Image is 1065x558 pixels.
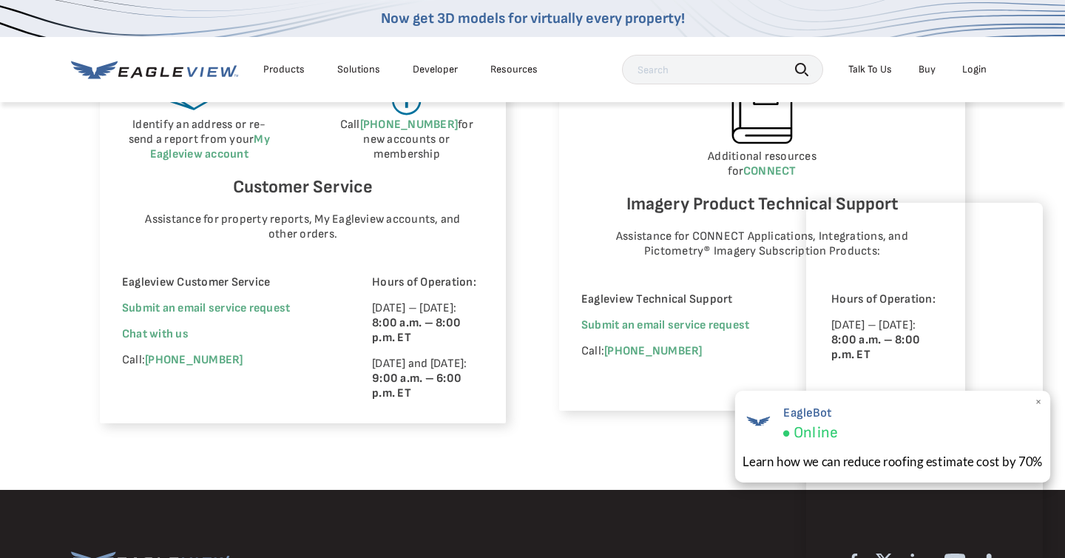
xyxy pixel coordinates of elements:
div: Resources [490,63,538,76]
a: Submit an email service request [122,301,290,315]
p: Eagleview Customer Service [122,275,331,290]
span: Online [793,423,837,443]
p: Hours of Operation: [372,275,484,290]
a: [PHONE_NUMBER] [145,353,243,367]
a: [PHONE_NUMBER] [360,118,458,132]
p: Call: [122,353,331,368]
div: Login [962,63,987,76]
a: My Eagleview account [150,132,270,161]
p: Identify an address or re-send a report from your [122,118,277,162]
img: EagleBot [743,406,774,437]
strong: 8:00 a.m. – 8:00 p.m. ET [372,316,461,345]
a: Now get 3D models for virtually every property! [381,10,685,27]
a: Developer [413,63,458,76]
h6: Customer Service [122,173,484,201]
p: Call for new accounts or membership [330,118,484,162]
p: Call: [581,344,791,359]
span: × [1035,394,1043,410]
a: [PHONE_NUMBER] [604,344,702,358]
p: Assistance for CONNECT Applications, Integrations, and Pictometry® Imagery Subscription Products: [596,229,929,259]
iframe: Chat Window [806,203,1043,558]
p: [DATE] – [DATE]: [372,301,484,346]
div: Learn how we can reduce roofing estimate cost by 70% [743,452,1043,471]
span: Chat with us [122,327,189,341]
a: Submit an email service request [581,318,749,332]
a: Buy [919,63,936,76]
strong: 9:00 a.m. – 6:00 p.m. ET [372,372,461,400]
p: Additional resources for [581,149,943,179]
div: Products [263,63,305,76]
span: EagleBot [782,406,837,420]
h6: Imagery Product Technical Support [581,190,943,218]
div: Talk To Us [848,63,892,76]
input: Search [622,55,823,84]
a: CONNECT [743,164,797,178]
div: Solutions [337,63,380,76]
p: [DATE] and [DATE]: [372,357,484,401]
p: Eagleview Technical Support [581,292,791,307]
p: Assistance for property reports, My Eagleview accounts, and other orders. [137,212,470,242]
